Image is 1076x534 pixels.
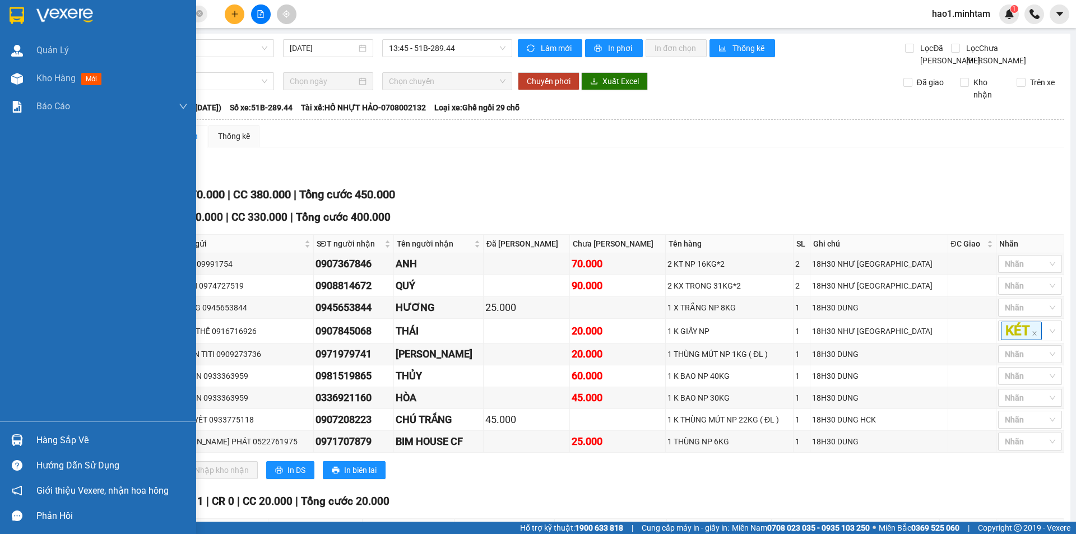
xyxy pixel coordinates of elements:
[575,523,623,532] strong: 1900 633 818
[396,368,481,384] div: THỦY
[3,70,134,78] span: N.nhận:
[316,346,392,362] div: 0971979741
[396,278,481,294] div: QUÝ
[1014,524,1022,532] span: copyright
[396,323,481,339] div: THÁI
[812,414,946,426] div: 18H30 DUNG HCK
[434,101,520,114] span: Loại xe: Ghế ngồi 29 chỗ
[396,434,481,449] div: BIM HOUSE CF
[572,278,664,294] div: 90.000
[812,325,946,337] div: 18H30 NHƯ [GEOGRAPHIC_DATA]
[1001,322,1042,340] span: KÉT
[299,188,395,201] span: Tổng cước 450.000
[3,50,117,58] span: N.gửi:
[314,297,395,319] td: 0945653844
[667,301,791,314] div: 1 X TRẮNG NP 8KG
[170,392,312,404] div: DUY BÚN 0933363959
[667,370,791,382] div: 1 K BAO NP 40KG
[923,7,999,21] span: hao1.minhtam
[667,280,791,292] div: 2 KX TRONG 31KG*2
[667,348,791,360] div: 1 THÙNG MÚT NP 1KG ( ĐL )
[36,508,188,524] div: Phản hồi
[314,319,395,343] td: 0907845068
[3,81,134,90] span: Tên hàng:
[572,434,664,449] div: 25.000
[879,522,959,534] span: Miền Bắc
[11,73,23,85] img: warehouse-icon
[170,280,312,292] div: NHANH 0974727519
[581,72,648,90] button: downloadXuất Excel
[632,522,633,534] span: |
[316,256,392,272] div: 0907367846
[36,432,188,449] div: Hàng sắp về
[251,4,271,24] button: file-add
[316,278,392,294] div: 0908814672
[50,60,106,68] span: 10:56:02 [DATE]
[290,211,293,224] span: |
[173,188,225,201] span: CR 70.000
[12,485,22,496] span: notification
[812,348,946,360] div: 18H30 DUNG
[732,522,870,534] span: Miền Nam
[34,78,134,91] span: 1 K GIẤY DÀI NP 1KG
[969,76,1008,101] span: Kho nhận
[36,73,76,83] span: Kho hàng
[277,4,296,24] button: aim
[282,10,290,18] span: aim
[295,495,298,508] span: |
[485,412,568,428] div: 45.000
[39,25,128,38] strong: MĐH:
[794,235,810,253] th: SL
[316,434,392,449] div: 0971707879
[667,435,791,448] div: 1 THÙNG NP 6KG
[316,300,392,315] div: 0945653844
[572,346,664,362] div: 20.000
[396,412,481,428] div: CHÚ TRẮNG
[1026,76,1059,89] span: Trên xe
[518,39,582,57] button: syncLàm mới
[396,390,481,406] div: HÒA
[3,60,49,68] span: Ngày/ giờ gửi:
[795,435,808,448] div: 1
[48,6,94,13] span: [PERSON_NAME]
[767,523,870,532] strong: 0708 023 035 - 0935 103 250
[230,101,293,114] span: Số xe: 51B-289.44
[484,235,570,253] th: Đã [PERSON_NAME]
[316,390,392,406] div: 0336921160
[81,73,101,85] span: mới
[667,414,791,426] div: 1 K THÙNG MÚT NP 22KG ( ĐL )
[316,323,392,339] div: 0907845068
[709,39,775,57] button: bar-chartThống kê
[11,101,23,113] img: solution-icon
[572,390,664,406] div: 45.000
[572,368,664,384] div: 60.000
[795,325,808,337] div: 1
[520,522,623,534] span: Hỗ trợ kỹ thuật:
[1010,5,1018,13] sup: 1
[11,434,23,446] img: warehouse-icon
[228,188,230,201] span: |
[1029,9,1040,19] img: phone-icon
[54,15,114,24] strong: PHIẾU TRẢ HÀNG
[66,25,129,38] span: SG09252509
[173,461,258,479] button: downloadNhập kho nhận
[608,42,634,54] span: In phơi
[585,39,643,57] button: printerIn phơi
[296,211,391,224] span: Tổng cước 400.000
[951,238,985,250] span: ĐC Giao
[485,300,568,315] div: 25.000
[916,42,982,67] span: Lọc Đã [PERSON_NAME]
[394,387,483,409] td: HÒA
[812,435,946,448] div: 18H30 DUNG
[394,297,483,319] td: HƯƠNG
[1012,5,1016,13] span: 1
[911,523,959,532] strong: 0369 525 060
[182,495,203,508] span: SL 1
[795,301,808,314] div: 1
[206,495,209,508] span: |
[314,431,395,453] td: 0971707879
[290,42,356,54] input: 11/09/2025
[795,258,808,270] div: 2
[1050,4,1069,24] button: caret-down
[301,495,389,508] span: Tổng cước 20.000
